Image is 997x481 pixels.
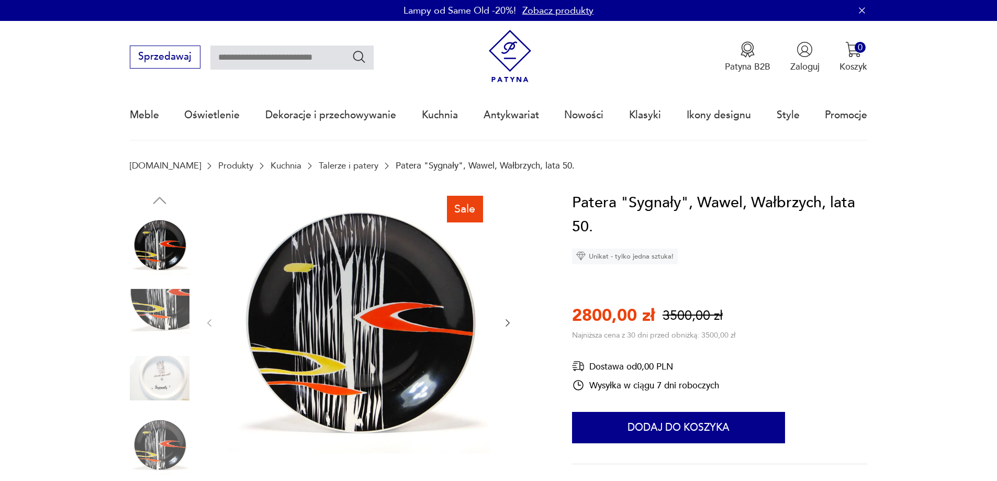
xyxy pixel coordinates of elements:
[130,53,200,62] a: Sprzedawaj
[725,61,770,73] p: Patyna B2B
[790,41,820,73] button: Zaloguj
[130,91,159,139] a: Meble
[484,30,536,83] img: Patyna - sklep z meblami i dekoracjami vintage
[130,46,200,69] button: Sprzedawaj
[404,4,516,17] p: Lampy od Same Old -20%!
[130,161,201,171] a: [DOMAIN_NAME]
[130,282,189,341] img: Zdjęcie produktu Patera "Sygnały", Wawel, Wałbrzych, lata 50.
[572,360,585,373] img: Ikona dostawy
[184,91,240,139] a: Oświetlenie
[130,415,189,475] img: Zdjęcie produktu Patera "Sygnały", Wawel, Wałbrzych, lata 50.
[130,215,189,275] img: Zdjęcie produktu Patera "Sygnały", Wawel, Wałbrzych, lata 50.
[740,41,756,58] img: Ikona medalu
[687,91,751,139] a: Ikony designu
[484,91,539,139] a: Antykwariat
[271,161,301,171] a: Kuchnia
[572,191,867,239] h1: Patera "Sygnały", Wawel, Wałbrzych, lata 50.
[576,251,586,261] img: Ikona diamentu
[797,41,813,58] img: Ikonka użytkownika
[839,41,867,73] button: 0Koszyk
[777,91,800,139] a: Style
[352,49,367,64] button: Szukaj
[447,196,483,222] div: Sale
[855,42,866,53] div: 0
[572,360,719,373] div: Dostawa od 0,00 PLN
[572,412,785,443] button: Dodaj do koszyka
[265,91,396,139] a: Dekoracje i przechowywanie
[218,161,253,171] a: Produkty
[522,4,593,17] a: Zobacz produkty
[228,191,490,453] img: Zdjęcie produktu Patera "Sygnały", Wawel, Wałbrzych, lata 50.
[130,349,189,408] img: Zdjęcie produktu Patera "Sygnały", Wawel, Wałbrzych, lata 50.
[572,304,655,327] p: 2800,00 zł
[825,91,867,139] a: Promocje
[839,61,867,73] p: Koszyk
[725,41,770,73] a: Ikona medaluPatyna B2B
[564,91,603,139] a: Nowości
[790,61,820,73] p: Zaloguj
[629,91,661,139] a: Klasyki
[572,248,678,264] div: Unikat - tylko jedna sztuka!
[845,41,861,58] img: Ikona koszyka
[572,330,735,340] p: Najniższa cena z 30 dni przed obniżką: 3500,00 zł
[572,379,719,391] div: Wysyłka w ciągu 7 dni roboczych
[725,41,770,73] button: Patyna B2B
[422,91,458,139] a: Kuchnia
[396,161,575,171] p: Patera "Sygnały", Wawel, Wałbrzych, lata 50.
[319,161,378,171] a: Talerze i patery
[663,306,723,325] p: 3500,00 zł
